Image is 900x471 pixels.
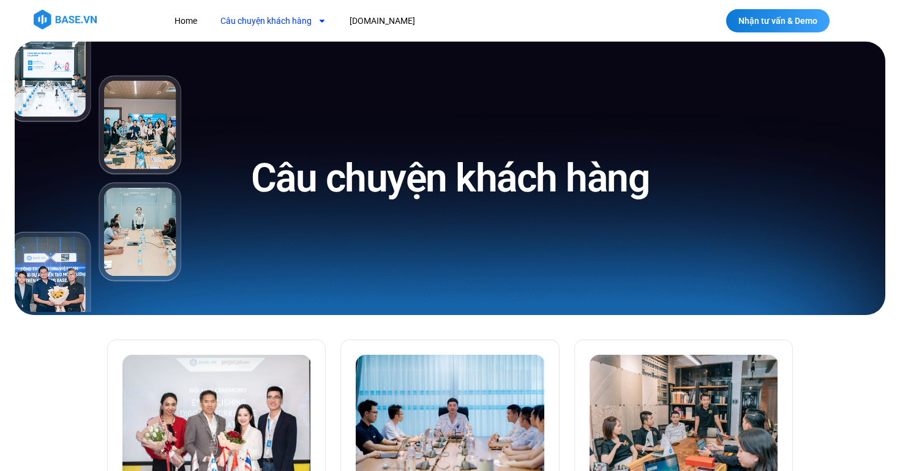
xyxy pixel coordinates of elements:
nav: Menu [165,10,640,32]
span: Nhận tư vấn & Demo [738,17,817,25]
a: Nhận tư vấn & Demo [726,9,830,32]
a: Home [165,10,206,32]
a: Câu chuyện khách hàng [211,10,336,32]
h1: Câu chuyện khách hàng [251,153,650,204]
a: [DOMAIN_NAME] [340,10,424,32]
